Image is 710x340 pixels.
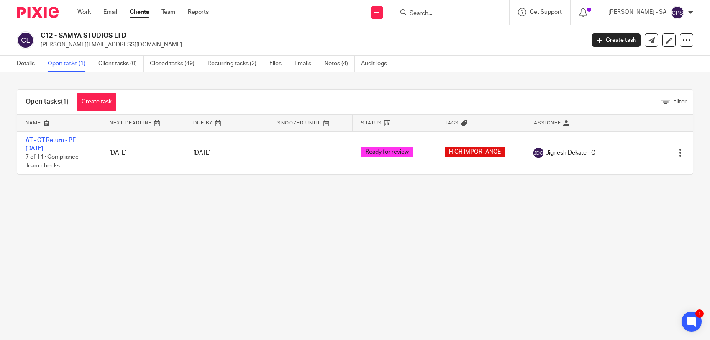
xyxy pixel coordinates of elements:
a: Recurring tasks (2) [208,56,263,72]
img: svg%3E [17,31,34,49]
img: svg%3E [533,148,543,158]
td: [DATE] [101,131,185,174]
a: Closed tasks (49) [150,56,201,72]
a: Clients [130,8,149,16]
a: Email [103,8,117,16]
a: Details [17,56,41,72]
a: Work [77,8,91,16]
h1: Open tasks [26,98,69,106]
a: Client tasks (0) [98,56,144,72]
span: Jignesh Dekate - CT [546,149,599,157]
a: Files [269,56,288,72]
div: 1 [695,309,704,318]
input: Search [409,10,484,18]
span: Ready for review [361,147,413,157]
span: HIGH IMPORTANCE [445,147,505,157]
p: [PERSON_NAME][EMAIL_ADDRESS][DOMAIN_NAME] [41,41,579,49]
img: svg%3E [671,6,684,19]
span: Snoozed Until [277,121,321,125]
a: Reports [188,8,209,16]
a: Team [161,8,175,16]
a: Audit logs [361,56,393,72]
span: [DATE] [193,150,211,156]
span: 7 of 14 · Compliance Team checks [26,154,79,169]
h2: C12 - SAMYA STUDIOS LTD [41,31,472,40]
img: Pixie [17,7,59,18]
a: Notes (4) [324,56,355,72]
span: Get Support [530,9,562,15]
a: AT - CT Return - PE [DATE] [26,137,76,152]
span: Status [361,121,382,125]
span: Filter [673,99,687,105]
span: Tags [445,121,459,125]
p: [PERSON_NAME] - SA [608,8,666,16]
a: Emails [295,56,318,72]
span: (1) [61,98,69,105]
a: Open tasks (1) [48,56,92,72]
a: Create task [77,93,116,111]
a: Create task [592,33,641,47]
